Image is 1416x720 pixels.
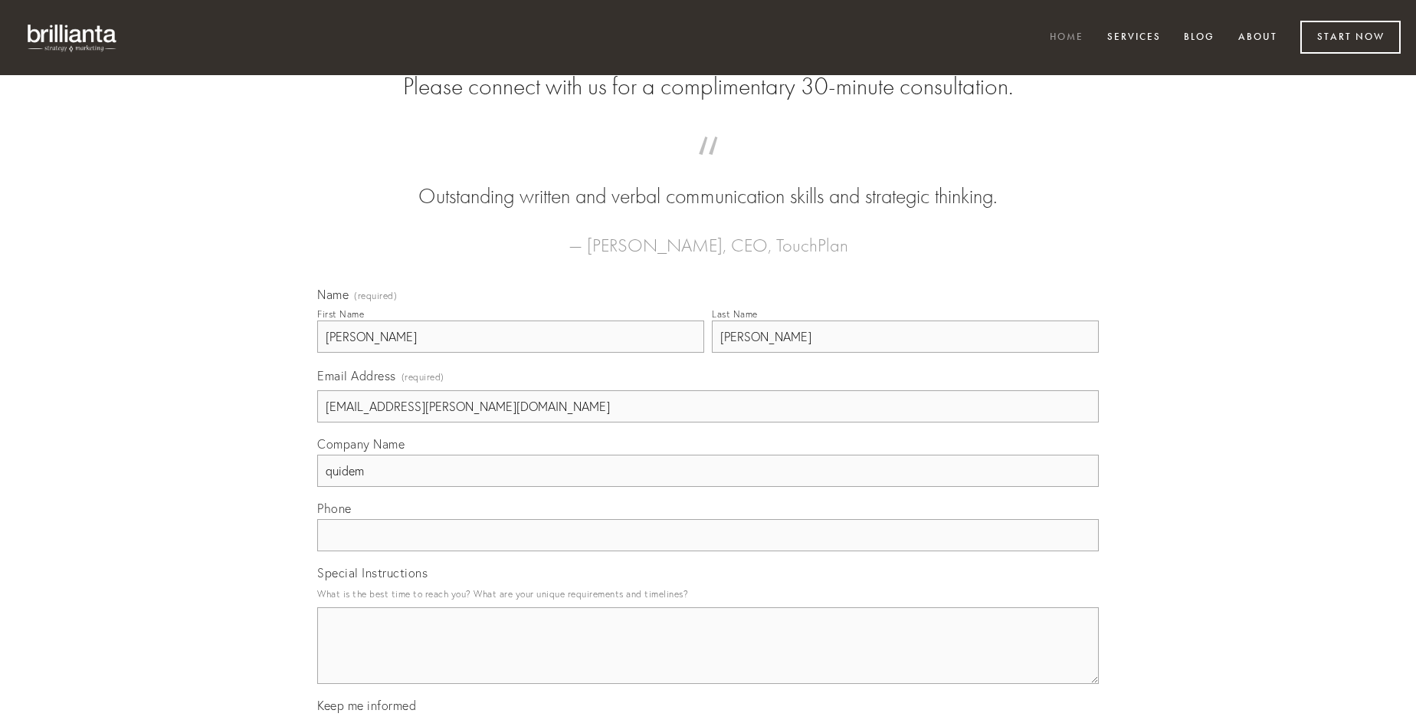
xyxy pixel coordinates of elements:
[712,308,758,320] div: Last Name
[402,367,444,387] span: (required)
[342,152,1074,212] blockquote: Outstanding written and verbal communication skills and strategic thinking.
[317,72,1099,101] h2: Please connect with us for a complimentary 30-minute consultation.
[317,308,364,320] div: First Name
[1040,25,1093,51] a: Home
[317,565,428,580] span: Special Instructions
[317,368,396,383] span: Email Address
[317,584,1099,604] p: What is the best time to reach you? What are your unique requirements and timelines?
[1097,25,1171,51] a: Services
[317,501,352,516] span: Phone
[1174,25,1224,51] a: Blog
[354,291,397,301] span: (required)
[317,436,405,452] span: Company Name
[1228,25,1287,51] a: About
[15,15,130,60] img: brillianta - research, strategy, marketing
[317,698,416,713] span: Keep me informed
[1300,21,1401,54] a: Start Now
[342,152,1074,182] span: “
[317,287,349,302] span: Name
[342,212,1074,261] figcaption: — [PERSON_NAME], CEO, TouchPlan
